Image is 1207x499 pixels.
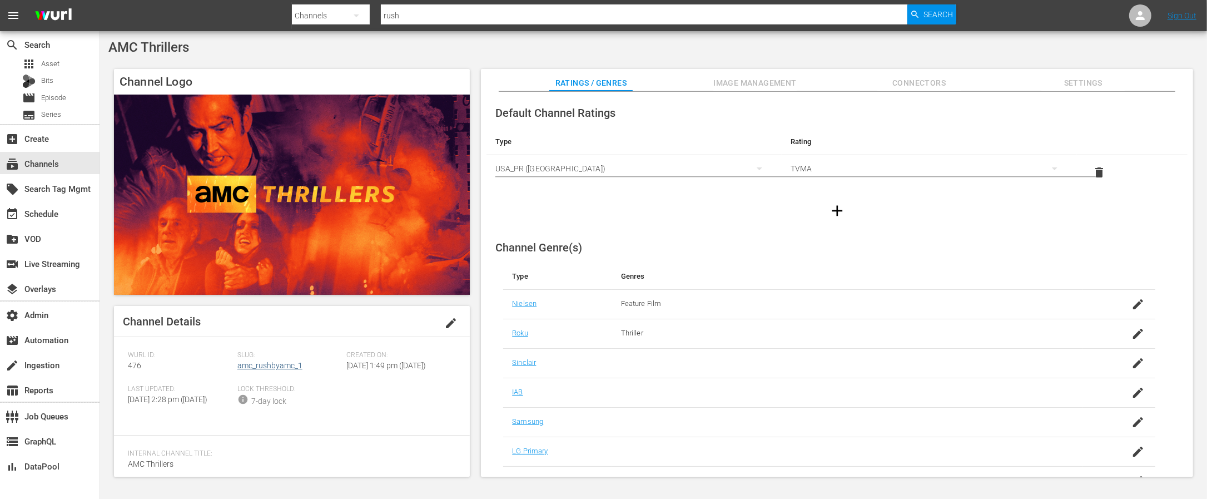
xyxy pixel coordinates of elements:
[22,75,36,88] div: Bits
[6,157,19,171] span: Channels
[782,129,1077,155] th: Rating
[512,476,557,485] a: LG Secondary
[612,263,1083,290] th: Genres
[512,388,523,396] a: IAB
[128,395,207,404] span: [DATE] 2:28 pm ([DATE])
[251,396,286,407] div: 7-day lock
[6,359,19,372] span: Ingestion
[444,317,458,330] span: edit
[128,361,141,370] span: 476
[7,9,20,22] span: menu
[6,258,19,271] span: Live Streaming
[22,91,36,105] span: Episode
[22,108,36,122] span: Series
[41,109,61,120] span: Series
[503,263,612,290] th: Type
[512,447,548,455] a: LG Primary
[347,351,451,360] span: Created On:
[512,358,536,367] a: Sinclair
[41,58,59,70] span: Asset
[907,4,956,24] button: Search
[128,449,450,458] span: Internal Channel Title:
[6,309,19,322] span: Admin
[6,38,19,52] span: Search
[6,182,19,196] span: Search Tag Mgmt
[123,315,201,328] span: Channel Details
[27,3,80,29] img: ans4CAIJ8jUAAAAAAAAAAAAAAAAAAAAAAAAgQb4GAAAAAAAAAAAAAAAAAAAAAAAAJMjXAAAAAAAAAAAAAAAAAAAAAAAAgAT5G...
[41,75,53,86] span: Bits
[6,410,19,423] span: Job Queues
[6,207,19,221] span: Schedule
[6,334,19,347] span: Automation
[347,361,426,370] span: [DATE] 1:49 pm ([DATE])
[128,351,232,360] span: Wurl ID:
[114,95,470,295] img: AMC Thrillers
[237,351,341,360] span: Slug:
[6,384,19,397] span: Reports
[512,329,528,337] a: Roku
[438,310,464,337] button: edit
[1086,159,1112,186] button: delete
[6,283,19,296] span: Overlays
[877,76,961,90] span: Connectors
[1092,166,1106,179] span: delete
[6,233,19,246] span: VOD
[486,129,782,155] th: Type
[549,76,633,90] span: Ratings / Genres
[512,417,543,426] a: Samsung
[713,76,797,90] span: Image Management
[1041,76,1125,90] span: Settings
[237,361,302,370] a: amc_rushbyamc_1
[512,299,537,308] a: Nielsen
[22,57,36,71] span: Asset
[495,153,773,184] div: USA_PR ([GEOGRAPHIC_DATA])
[114,69,470,95] h4: Channel Logo
[41,92,66,103] span: Episode
[6,460,19,473] span: DataPool
[128,385,232,394] span: Last Updated:
[495,241,582,254] span: Channel Genre(s)
[237,394,249,405] span: info
[108,39,189,55] span: AMC Thrillers
[923,4,953,24] span: Search
[6,132,19,146] span: Create
[486,129,1188,190] table: simple table
[791,153,1068,184] div: TVMA
[495,106,615,120] span: Default Channel Ratings
[128,460,173,468] span: AMC Thrillers
[1168,11,1196,20] a: Sign Out
[237,385,341,394] span: Lock Threshold:
[6,435,19,448] span: GraphQL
